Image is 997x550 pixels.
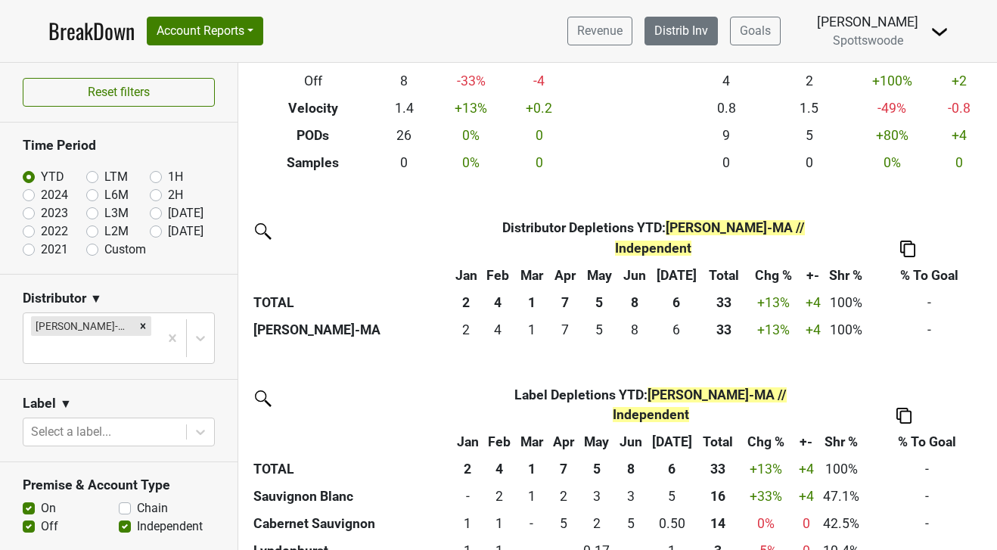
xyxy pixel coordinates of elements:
[685,122,768,149] td: 9
[432,95,509,122] td: +13 %
[452,455,483,483] th: 2
[250,218,274,242] img: filter
[865,428,989,455] th: % To Goal: activate to sort column ascending
[701,486,735,506] div: 16
[618,289,651,316] th: 8
[647,428,697,455] th: Jul: activate to sort column ascending
[655,320,698,340] div: 6
[455,320,478,340] div: 2
[867,262,991,289] th: % To Goal: activate to sort column ascending
[41,222,68,241] label: 2022
[768,67,850,95] td: 2
[745,316,800,343] td: +13 %
[794,428,818,455] th: +-: activate to sort column ascending
[48,15,135,47] a: BreakDown
[250,428,452,455] th: &nbsp;: activate to sort column ascending
[376,67,432,95] td: 8
[818,455,865,483] td: 100%
[147,17,263,45] button: Account Reports
[730,17,781,45] a: Goals
[551,514,575,533] div: 5
[168,222,203,241] label: [DATE]
[585,320,615,340] div: 5
[483,455,515,483] th: 4
[818,428,865,455] th: Shr %: activate to sort column ascending
[376,95,432,122] td: 1.4
[738,428,794,455] th: Chg %: activate to sort column ascending
[510,122,569,149] td: 0
[168,186,183,204] label: 2H
[250,483,452,510] th: Sauvignon Blanc
[865,483,989,510] td: -
[250,67,376,95] th: Off
[615,455,647,483] th: 8
[90,290,102,308] span: ▼
[615,220,805,255] span: [PERSON_NAME]-MA // Independent
[483,428,515,455] th: Feb: activate to sort column ascending
[515,483,548,510] td: 1
[31,316,135,336] div: [PERSON_NAME]-MA
[933,95,986,122] td: -0.8
[685,67,768,95] td: 4
[801,262,825,289] th: +-: activate to sort column ascending
[818,483,865,510] td: 47.1%
[250,95,376,122] th: Velocity
[549,262,581,289] th: Apr: activate to sort column ascending
[850,67,933,95] td: +100 %
[250,149,376,176] th: Samples
[483,483,515,510] td: 2
[451,289,482,316] th: 2
[618,514,643,533] div: 5
[697,428,738,455] th: Total: activate to sort column ascending
[825,316,867,343] td: 100%
[865,455,989,483] td: -
[647,455,697,483] th: 6
[825,289,867,316] td: 100%
[137,517,203,536] label: Independent
[579,428,615,455] th: May: activate to sort column ascending
[519,514,545,533] div: -
[833,33,903,48] span: Spottswoode
[482,289,514,316] th: 4
[482,316,514,343] td: 4
[768,122,850,149] td: 5
[697,455,738,483] th: 33
[794,455,818,483] td: +4
[805,320,822,340] div: +4
[685,95,768,122] td: 0.8
[515,455,548,483] th: 1
[60,395,72,413] span: ▼
[615,428,647,455] th: Jun: activate to sort column ascending
[104,204,129,222] label: L3M
[451,316,482,343] td: 2
[549,289,581,316] th: 7
[615,483,647,510] td: 3
[896,408,912,424] img: Copy to clipboard
[483,381,818,428] th: Label Depletions YTD :
[697,510,738,537] th: 14.000
[702,316,746,343] th: 32.920
[250,455,452,483] th: TOTAL
[768,149,850,176] td: 0
[850,149,933,176] td: 0 %
[806,295,821,310] span: +4
[850,95,933,122] td: -49 %
[647,483,697,510] td: 4.5
[250,510,452,537] th: Cabernet Sauvignon
[510,149,569,176] td: 0
[817,12,918,32] div: [PERSON_NAME]
[581,262,618,289] th: May: activate to sort column ascending
[104,186,129,204] label: L6M
[798,514,815,533] div: 0
[486,320,511,340] div: 4
[548,510,579,537] td: 5
[685,149,768,176] td: 0
[376,122,432,149] td: 26
[651,486,694,506] div: 5
[487,514,512,533] div: 1
[376,149,432,176] td: 0
[647,510,697,537] td: 0.5
[104,168,128,186] label: LTM
[515,510,548,537] td: 0
[23,78,215,107] button: Reset filters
